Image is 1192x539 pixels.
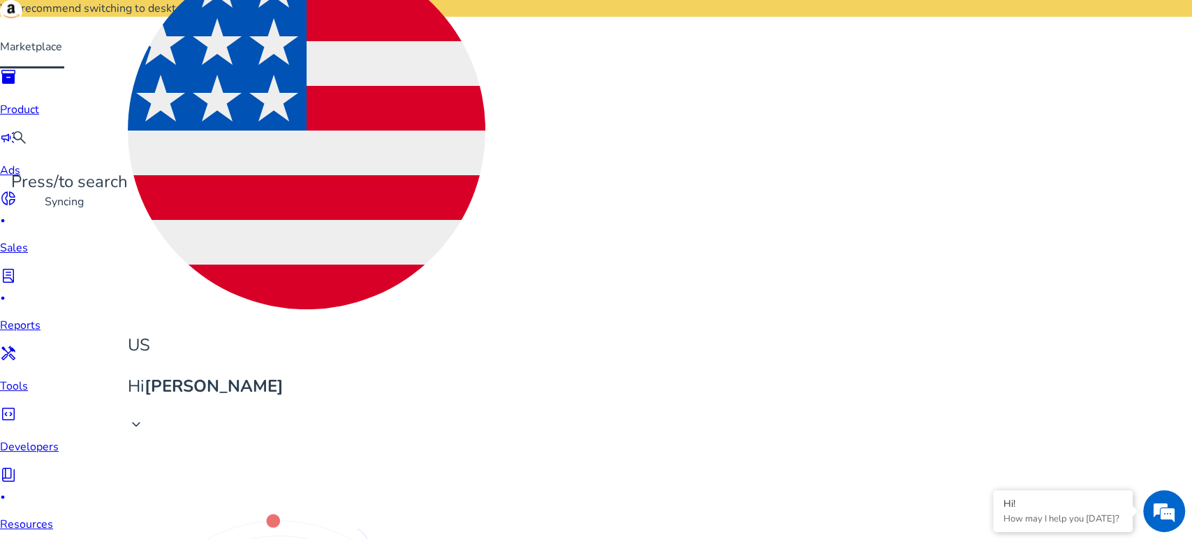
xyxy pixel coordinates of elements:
span: keyboard_arrow_down [128,416,145,433]
p: Hi [128,374,485,399]
div: Hi! [1003,497,1122,510]
span: Syncing [45,194,84,209]
p: US [128,333,485,357]
p: How may I help you today? [1003,512,1122,525]
p: Press to search [11,170,128,194]
b: [PERSON_NAME] [145,375,284,397]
